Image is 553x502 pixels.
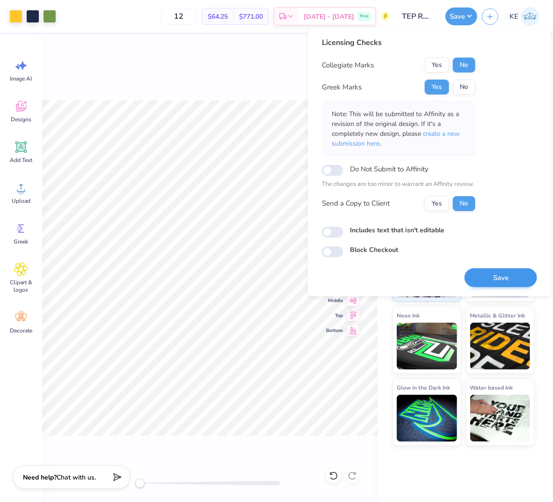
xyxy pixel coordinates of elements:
button: No [453,58,475,73]
button: Save [465,268,537,287]
img: Water based Ink [470,395,531,442]
div: Greek Marks [322,82,362,93]
span: Glow in the Dark Ink [397,383,450,392]
label: Block Checkout [350,245,398,255]
button: Yes [425,58,449,73]
input: – – [160,8,197,25]
span: Add Text [10,156,32,164]
span: Chat with us. [57,473,96,482]
input: Untitled Design [395,7,441,26]
span: Neon Ink [397,310,420,320]
p: Note: This will be submitted to Affinity as a revision of the original design. If it's a complete... [332,109,466,148]
button: Save [445,7,477,25]
span: Middle [326,297,343,304]
button: Yes [425,196,449,211]
span: Metallic & Glitter Ink [470,310,525,320]
span: Designs [11,116,31,123]
span: create a new submission here [332,129,460,148]
div: Accessibility label [135,479,145,488]
span: KE [509,11,518,22]
div: Collegiate Marks [322,60,374,71]
button: No [453,80,475,95]
label: Includes text that isn't editable [350,225,444,235]
span: Free [360,13,369,20]
span: Water based Ink [470,383,513,392]
span: $64.25 [208,12,228,22]
span: Decorate [10,327,32,334]
span: Greek [14,238,29,245]
div: Licensing Checks [322,37,475,48]
img: Kent Everic Delos Santos [521,7,539,26]
button: No [453,196,475,211]
span: Top [326,312,343,319]
strong: Need help? [23,473,57,482]
button: Yes [425,80,449,95]
img: Glow in the Dark Ink [397,395,457,442]
label: Do Not Submit to Affinity [350,163,429,175]
p: The changes are too minor to warrant an Affinity review. [322,180,475,189]
a: KE [505,7,544,26]
img: Metallic & Glitter Ink [470,323,531,369]
span: $771.00 [239,12,263,22]
span: Upload [12,197,30,205]
span: Bottom [326,327,343,334]
span: [DATE] - [DATE] [304,12,354,22]
span: Clipart & logos [6,279,36,294]
img: Neon Ink [397,323,457,369]
span: Image AI [10,75,32,82]
div: Send a Copy to Client [322,198,390,209]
